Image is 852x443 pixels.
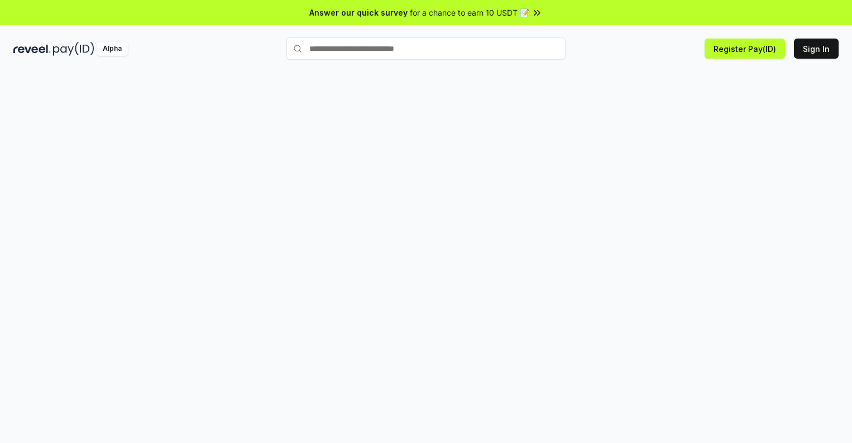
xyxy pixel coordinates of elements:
[705,39,785,59] button: Register Pay(ID)
[794,39,839,59] button: Sign In
[53,42,94,56] img: pay_id
[97,42,128,56] div: Alpha
[410,7,529,18] span: for a chance to earn 10 USDT 📝
[13,42,51,56] img: reveel_dark
[309,7,408,18] span: Answer our quick survey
